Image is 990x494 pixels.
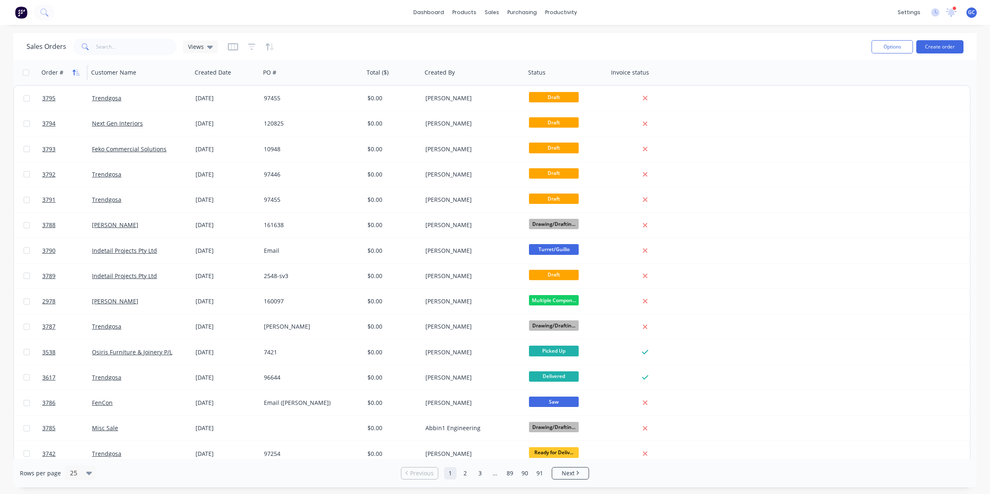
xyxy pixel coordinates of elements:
div: [DATE] [196,322,257,331]
div: $0.00 [367,221,416,229]
span: Drawing/Draftin... [529,422,579,432]
a: Feko Commercial Solutions [92,145,167,153]
div: $0.00 [367,119,416,128]
img: Factory [15,6,27,19]
div: 97254 [264,450,356,458]
a: [PERSON_NAME] [92,221,138,229]
div: [DATE] [196,94,257,102]
div: [PERSON_NAME] [425,348,517,356]
span: 3793 [42,145,56,153]
div: Invoice status [611,68,649,77]
div: Abbin1 Engineering [425,424,517,432]
span: Draft [529,194,579,204]
a: Trendgosa [92,450,121,458]
input: Search... [96,39,177,55]
span: Ready for Deliv... [529,447,579,458]
a: 2978 [42,289,92,314]
span: GC [968,9,975,16]
a: Page 1 is your current page [444,467,456,479]
div: [DATE] [196,221,257,229]
span: 3786 [42,399,56,407]
ul: Pagination [398,467,592,479]
div: 97455 [264,196,356,204]
div: productivity [541,6,581,19]
a: 3787 [42,314,92,339]
a: 3794 [42,111,92,136]
div: [PERSON_NAME] [425,272,517,280]
div: [DATE] [196,297,257,305]
div: [PERSON_NAME] [264,322,356,331]
span: 3789 [42,272,56,280]
a: Trendgosa [92,94,121,102]
div: 97455 [264,94,356,102]
a: 3617 [42,365,92,390]
a: 3789 [42,264,92,288]
div: [DATE] [196,119,257,128]
span: Turret/Guillo [529,244,579,254]
div: [DATE] [196,348,257,356]
span: 3788 [42,221,56,229]
a: 3785 [42,416,92,441]
div: 10948 [264,145,356,153]
div: $0.00 [367,297,416,305]
a: dashboard [409,6,448,19]
a: Page 90 [519,467,531,479]
div: $0.00 [367,322,416,331]
div: [PERSON_NAME] [425,247,517,255]
a: Trendgosa [92,170,121,178]
a: Indetail Projects Pty Ltd [92,247,157,254]
div: $0.00 [367,247,416,255]
a: Trendgosa [92,322,121,330]
span: 3787 [42,322,56,331]
a: 3791 [42,187,92,212]
a: 3795 [42,86,92,111]
span: 2978 [42,297,56,305]
div: $0.00 [367,373,416,382]
a: 3793 [42,137,92,162]
span: 3538 [42,348,56,356]
div: [PERSON_NAME] [425,450,517,458]
div: PO # [263,68,276,77]
div: Customer Name [91,68,136,77]
div: 97446 [264,170,356,179]
div: [DATE] [196,247,257,255]
div: 161638 [264,221,356,229]
div: 120825 [264,119,356,128]
span: Saw [529,397,579,407]
div: [DATE] [196,450,257,458]
span: Draft [529,270,579,280]
div: $0.00 [367,94,416,102]
span: Multiple Compon... [529,295,579,305]
div: Email ([PERSON_NAME]) [264,399,356,407]
span: Draft [529,117,579,128]
span: Drawing/Draftin... [529,320,579,331]
a: 3786 [42,390,92,415]
span: 3742 [42,450,56,458]
div: [PERSON_NAME] [425,399,517,407]
a: Next Gen Interiors [92,119,143,127]
div: Total ($) [367,68,389,77]
div: products [448,6,481,19]
div: [PERSON_NAME] [425,322,517,331]
div: $0.00 [367,170,416,179]
a: Page 3 [474,467,486,479]
div: sales [481,6,503,19]
a: Misc Sale [92,424,118,432]
a: Next page [552,469,589,477]
a: Previous page [401,469,438,477]
span: Draft [529,168,579,179]
div: [PERSON_NAME] [425,145,517,153]
span: Drawing/Draftin... [529,219,579,229]
div: [PERSON_NAME] [425,297,517,305]
div: Email [264,247,356,255]
button: Create order [916,40,963,53]
span: Draft [529,143,579,153]
a: 3788 [42,213,92,237]
a: Trendgosa [92,373,121,381]
div: $0.00 [367,348,416,356]
span: 3617 [42,373,56,382]
div: 7421 [264,348,356,356]
a: Indetail Projects Pty Ltd [92,272,157,280]
div: $0.00 [367,196,416,204]
h1: Sales Orders [27,43,66,51]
